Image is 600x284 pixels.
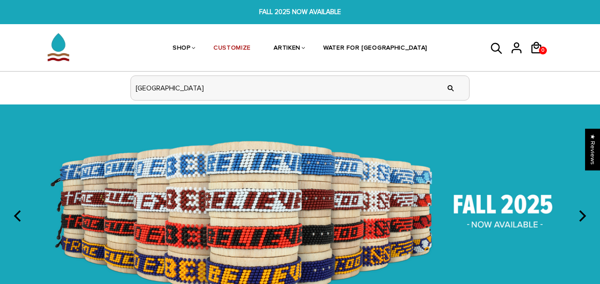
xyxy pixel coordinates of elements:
[442,72,459,104] input: Search
[572,206,591,226] button: next
[530,57,549,58] a: 0
[323,25,427,72] a: WATER FOR [GEOGRAPHIC_DATA]
[213,25,251,72] a: CUSTOMIZE
[173,25,191,72] a: SHOP
[539,44,546,57] span: 0
[9,206,28,226] button: previous
[131,76,469,100] input: header search
[274,25,300,72] a: ARTIKEN
[585,129,600,170] div: Click to open Judge.me floating reviews tab
[185,7,415,17] span: FALL 2025 NOW AVAILABLE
